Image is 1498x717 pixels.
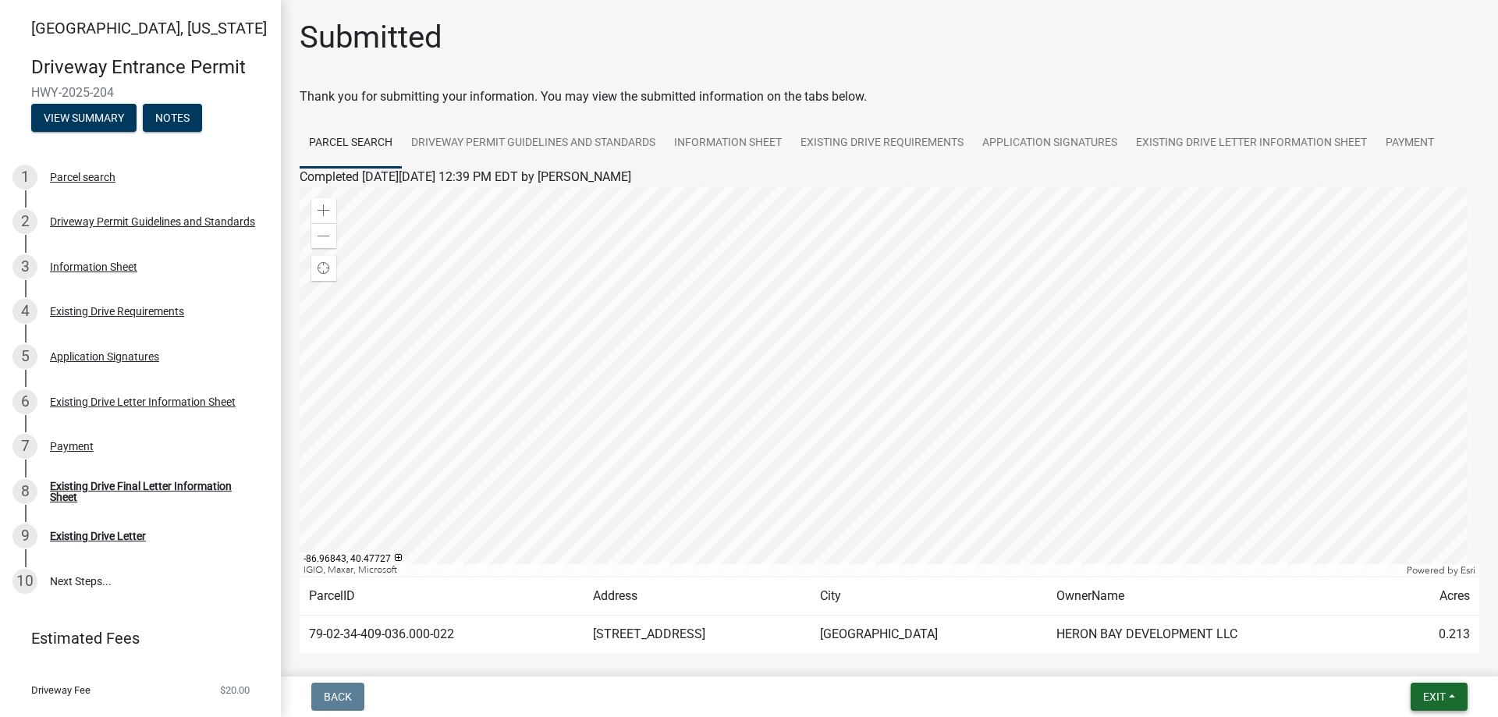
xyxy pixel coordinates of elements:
td: 0.213 [1393,616,1479,654]
a: Existing Drive Requirements [791,119,973,169]
h4: Driveway Entrance Permit [31,56,268,79]
div: 10 [12,569,37,594]
wm-modal-confirm: Summary [31,112,137,125]
a: Application Signatures [973,119,1127,169]
a: Estimated Fees [12,623,256,654]
wm-modal-confirm: Notes [143,112,202,125]
a: Esri [1461,565,1475,576]
div: Payment [50,441,94,452]
td: 79-02-34-409-036.000-022 [300,616,584,654]
span: Driveway Fee [31,685,91,695]
div: Existing Drive Letter Information Sheet [50,396,236,407]
div: 4 [12,299,37,324]
td: [STREET_ADDRESS] [584,616,811,654]
div: 5 [12,344,37,369]
div: Application Signatures [50,351,159,362]
td: ParcelID [300,577,584,616]
span: Completed [DATE][DATE] 12:39 PM EDT by [PERSON_NAME] [300,169,631,184]
button: View Summary [31,104,137,132]
button: Back [311,683,364,711]
td: [GEOGRAPHIC_DATA] [811,616,1047,654]
div: Find my location [311,256,336,281]
div: Parcel search [50,172,115,183]
div: 9 [12,524,37,548]
div: 2 [12,209,37,234]
td: OwnerName [1047,577,1393,616]
a: Payment [1376,119,1443,169]
button: Exit [1411,683,1468,711]
div: 6 [12,389,37,414]
div: 1 [12,165,37,190]
button: Notes [143,104,202,132]
span: [GEOGRAPHIC_DATA], [US_STATE] [31,19,267,37]
td: City [811,577,1047,616]
span: $20.00 [220,685,250,695]
a: Parcel search [300,119,402,169]
span: Exit [1423,690,1446,703]
div: 8 [12,479,37,504]
span: HWY-2025-204 [31,85,250,100]
div: Information Sheet [50,261,137,272]
h1: Submitted [300,19,442,56]
a: Information Sheet [665,119,791,169]
a: Existing Drive Letter Information Sheet [1127,119,1376,169]
a: Driveway Permit Guidelines and Standards [402,119,665,169]
div: 3 [12,254,37,279]
td: Acres [1393,577,1479,616]
span: Back [324,690,352,703]
div: Existing Drive Final Letter Information Sheet [50,481,256,502]
div: 7 [12,434,37,459]
div: Zoom out [311,223,336,248]
td: HERON BAY DEVELOPMENT LLC [1047,616,1393,654]
div: IGIO, Maxar, Microsoft [300,564,1403,577]
div: Zoom in [311,198,336,223]
div: Existing Drive Letter [50,531,146,541]
div: Powered by [1403,564,1479,577]
td: Address [584,577,811,616]
div: Existing Drive Requirements [50,306,184,317]
div: Thank you for submitting your information. You may view the submitted information on the tabs below. [300,87,1479,106]
div: Driveway Permit Guidelines and Standards [50,216,255,227]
